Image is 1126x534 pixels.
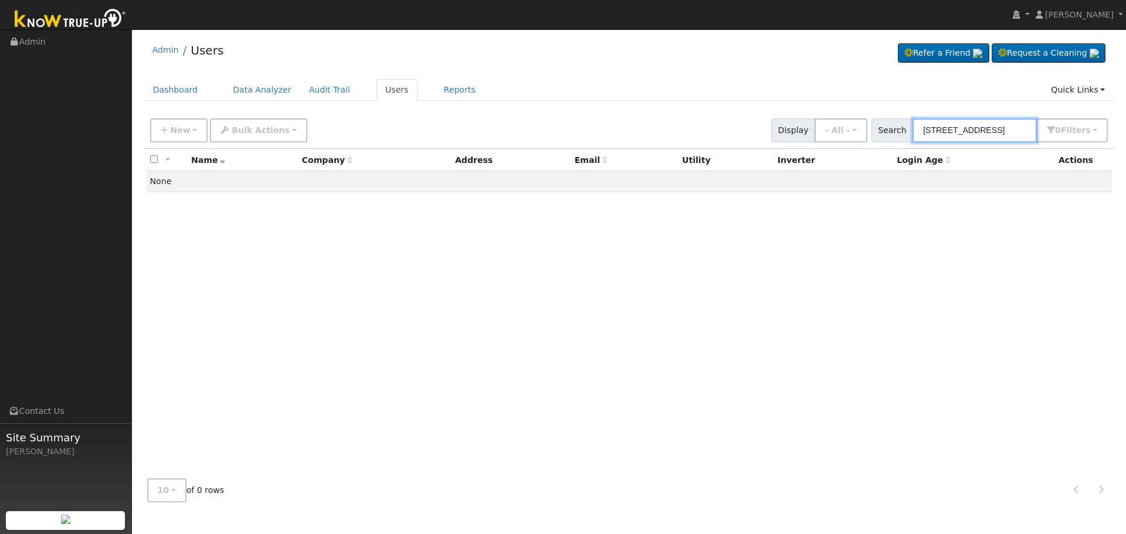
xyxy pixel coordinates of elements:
[191,43,223,57] a: Users
[224,79,300,101] a: Data Analyzer
[1042,79,1114,101] a: Quick Links
[147,478,186,502] button: 10
[771,118,815,142] span: Display
[191,155,226,165] span: Name
[9,6,132,33] img: Know True-Up
[992,43,1105,63] a: Request a Cleaning
[815,118,867,142] button: - All -
[302,155,352,165] span: Company name
[898,43,989,63] a: Refer a Friend
[152,45,179,55] a: Admin
[300,79,359,101] a: Audit Trail
[232,125,290,135] span: Bulk Actions
[913,118,1037,142] input: Search
[778,154,888,166] div: Inverter
[897,155,951,165] span: Days since last login
[1090,49,1099,58] img: retrieve
[150,118,208,142] button: New
[1086,125,1090,135] span: s
[170,125,190,135] span: New
[61,515,70,524] img: retrieve
[158,485,169,495] span: 10
[6,445,126,458] div: [PERSON_NAME]
[144,79,207,101] a: Dashboard
[973,49,982,58] img: retrieve
[435,79,484,101] a: Reports
[1045,10,1114,19] span: [PERSON_NAME]
[682,154,769,166] div: Utility
[377,79,418,101] a: Users
[1061,125,1091,135] span: Filter
[147,478,225,502] span: of 0 rows
[1059,154,1108,166] div: Actions
[575,155,608,165] span: Email
[455,154,567,166] div: Address
[871,118,913,142] span: Search
[1036,118,1108,142] button: 0Filters
[210,118,307,142] button: Bulk Actions
[146,171,1113,192] td: None
[6,430,126,445] span: Site Summary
